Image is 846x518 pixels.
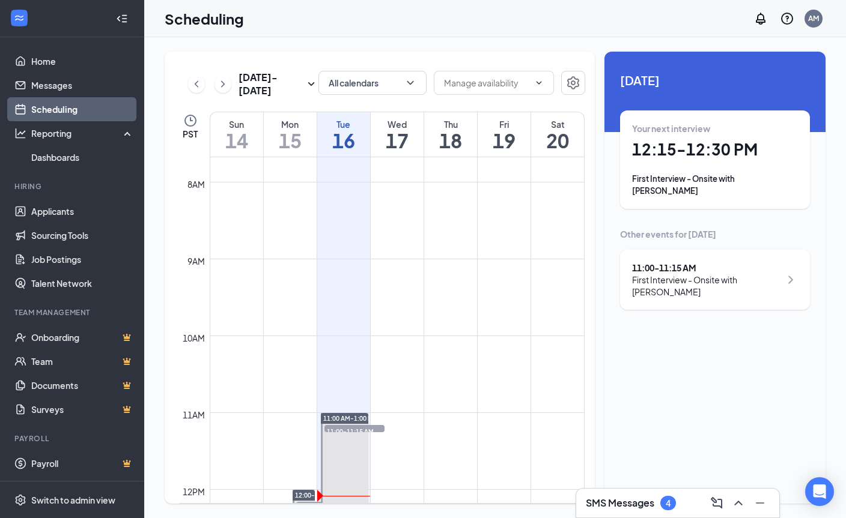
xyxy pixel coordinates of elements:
[324,425,385,437] span: 11:00-11:15 AM
[323,414,377,423] span: 11:00 AM-1:00 PM
[31,325,134,349] a: OnboardingCrown
[295,491,338,499] span: 12:00-1:45 PM
[478,118,531,130] div: Fri
[632,274,781,298] div: First Interview - Onsite with [PERSON_NAME]
[731,496,746,510] svg: ChevronUp
[31,397,134,421] a: SurveysCrown
[31,349,134,373] a: TeamCrown
[210,130,263,151] h1: 14
[31,451,134,475] a: PayrollCrown
[586,496,654,510] h3: SMS Messages
[561,71,585,97] a: Settings
[531,118,584,130] div: Sat
[183,113,198,128] svg: Clock
[210,118,263,130] div: Sun
[180,408,207,421] div: 11am
[444,76,529,89] input: Manage availability
[31,223,134,247] a: Sourcing Tools
[188,75,205,93] button: ChevronLeft
[183,128,198,140] span: PST
[318,71,427,95] button: All calendarsChevronDown
[780,11,794,26] svg: QuestionInfo
[424,112,477,157] a: September 18, 2025
[317,118,370,130] div: Tue
[620,228,810,240] div: Other events for [DATE]
[632,139,798,160] h1: 12:15 - 12:30 PM
[14,494,26,506] svg: Settings
[264,118,317,130] div: Mon
[180,485,207,498] div: 12pm
[264,130,317,151] h1: 15
[620,71,810,89] span: [DATE]
[808,13,819,23] div: AM
[31,145,134,169] a: Dashboards
[531,112,584,157] a: September 20, 2025
[31,247,134,271] a: Job Postings
[190,77,202,91] svg: ChevronLeft
[14,307,132,318] div: Team Management
[31,97,134,121] a: Scheduling
[707,493,726,513] button: ComposeMessage
[14,433,132,444] div: Payroll
[753,11,768,26] svg: Notifications
[404,77,416,89] svg: ChevronDown
[304,77,318,91] svg: SmallChevronDown
[478,112,531,157] a: September 19, 2025
[478,130,531,151] h1: 19
[371,118,424,130] div: Wed
[31,73,134,97] a: Messages
[239,71,304,97] h3: [DATE] - [DATE]
[116,13,128,25] svg: Collapse
[317,112,370,157] a: September 16, 2025
[424,118,477,130] div: Thu
[750,493,770,513] button: Minimize
[31,127,135,139] div: Reporting
[531,130,584,151] h1: 20
[371,130,424,151] h1: 17
[31,49,134,73] a: Home
[371,112,424,157] a: September 17, 2025
[185,254,207,268] div: 9am
[180,331,207,345] div: 10am
[729,493,748,513] button: ChevronUp
[13,12,25,24] svg: WorkstreamLogo
[561,71,585,95] button: Settings
[710,496,724,510] svg: ComposeMessage
[534,78,544,88] svg: ChevronDown
[31,494,115,506] div: Switch to admin view
[753,496,767,510] svg: Minimize
[185,178,207,191] div: 8am
[215,75,231,93] button: ChevronRight
[632,122,798,134] div: Your next interview
[210,112,263,157] a: September 14, 2025
[14,181,132,191] div: Hiring
[165,8,244,29] h1: Scheduling
[805,477,834,506] div: Open Intercom Messenger
[632,262,781,274] div: 11:00 - 11:15 AM
[264,112,317,157] a: September 15, 2025
[31,373,134,397] a: DocumentsCrown
[424,130,477,151] h1: 18
[31,271,134,295] a: Talent Network
[14,127,26,139] svg: Analysis
[31,199,134,223] a: Applicants
[632,173,798,197] div: First Interview - Onsite with [PERSON_NAME]
[566,76,580,90] svg: Settings
[317,130,370,151] h1: 16
[666,498,671,508] div: 4
[784,273,798,287] svg: ChevronRight
[217,77,229,91] svg: ChevronRight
